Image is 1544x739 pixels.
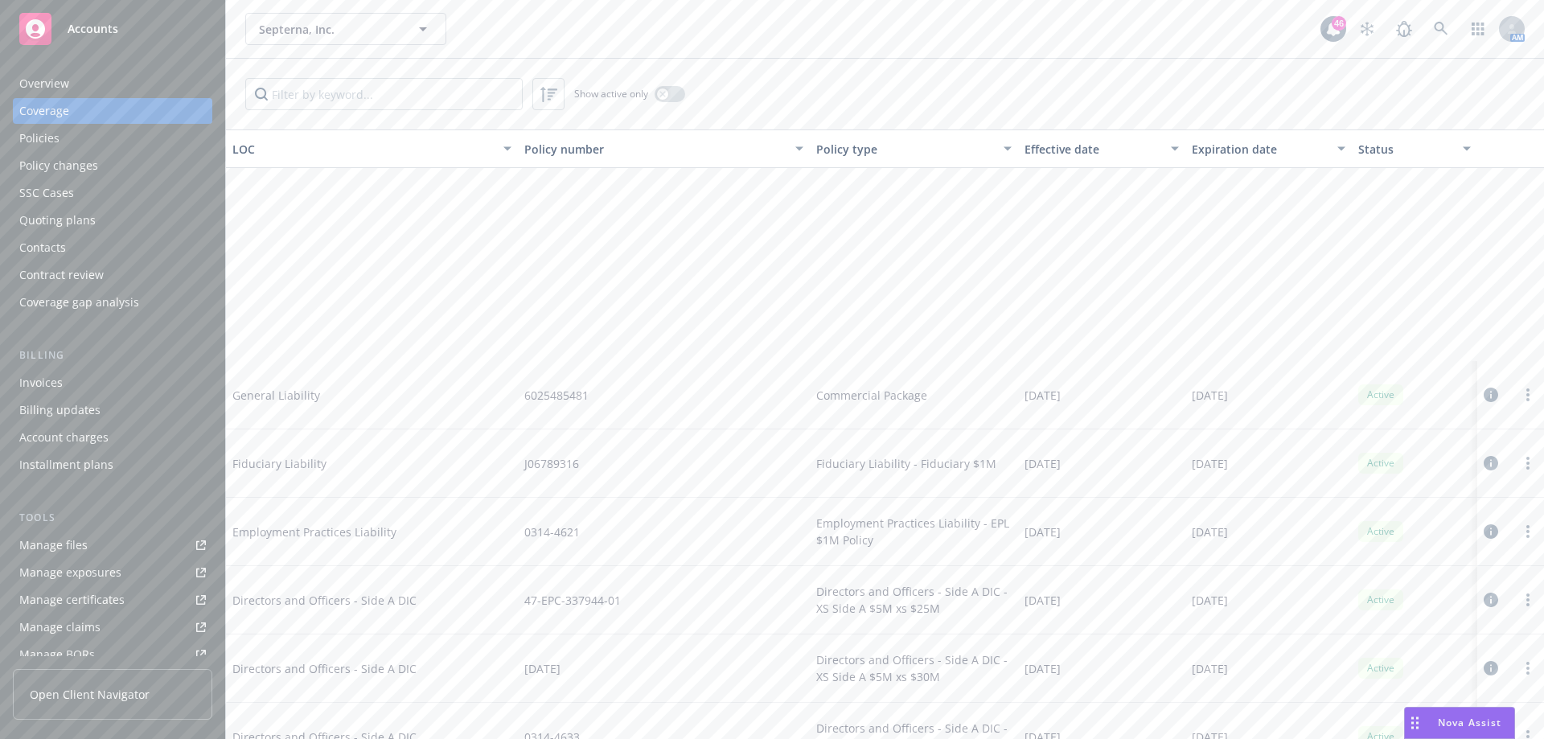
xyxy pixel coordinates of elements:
span: Employment Practices Liability - EPL $1M Policy [816,515,1012,548]
span: Open Client Navigator [30,686,150,703]
div: Invoices [19,370,63,396]
div: LOC [232,141,494,158]
a: Overview [13,71,212,96]
a: Report a Bug [1388,13,1420,45]
span: Active [1365,661,1397,675]
a: Contract review [13,262,212,288]
div: Contacts [19,235,66,261]
a: Policy changes [13,153,212,179]
div: Policy number [524,141,786,158]
a: Stop snowing [1351,13,1383,45]
div: Manage BORs [19,642,95,667]
button: Expiration date [1185,129,1352,168]
a: more [1518,522,1538,541]
span: [DATE] [524,660,561,677]
span: [DATE] [1192,592,1228,609]
span: 47-EPC-337944-01 [524,592,621,609]
span: Commercial Package [816,387,927,404]
div: SSC Cases [19,180,74,206]
a: Coverage [13,98,212,124]
a: Manage claims [13,614,212,640]
span: Directors and Officers - Side A DIC - XS Side A $5M xs $30M [816,651,1012,685]
a: Coverage gap analysis [13,289,212,315]
span: 6025485481 [524,387,589,404]
span: Nova Assist [1438,716,1501,729]
span: Active [1365,524,1397,539]
a: SSC Cases [13,180,212,206]
span: [DATE] [1192,455,1228,472]
span: [DATE] [1025,660,1061,677]
a: more [1518,659,1538,678]
a: Quoting plans [13,207,212,233]
button: Policy number [518,129,810,168]
div: Billing updates [19,397,101,423]
a: Installment plans [13,452,212,478]
span: [DATE] [1192,523,1228,540]
a: more [1518,385,1538,404]
div: Expiration date [1192,141,1328,158]
button: Policy type [810,129,1018,168]
div: Account charges [19,425,109,450]
div: Contract review [19,262,104,288]
span: Septerna, Inc. [259,21,398,38]
a: Manage BORs [13,642,212,667]
a: Billing updates [13,397,212,423]
div: Manage certificates [19,587,125,613]
a: Contacts [13,235,212,261]
div: Effective date [1025,141,1160,158]
div: Quoting plans [19,207,96,233]
span: General Liability [232,387,474,404]
span: Active [1365,388,1397,402]
div: Manage files [19,532,88,558]
span: [DATE] [1192,660,1228,677]
div: Coverage [19,98,69,124]
div: Manage claims [19,614,101,640]
input: Filter by keyword... [245,78,523,110]
div: Tools [13,510,212,526]
a: Account charges [13,425,212,450]
span: [DATE] [1025,455,1061,472]
span: J06789316 [524,455,579,472]
span: Fiduciary Liability [232,455,474,472]
div: Installment plans [19,452,113,478]
button: Status [1352,129,1477,168]
div: Policy type [816,141,994,158]
div: Manage exposures [19,560,121,585]
span: Directors and Officers - Side A DIC - XS Side A $5M xs $25M [816,583,1012,617]
a: Manage files [13,532,212,558]
a: Accounts [13,6,212,51]
button: Septerna, Inc. [245,13,446,45]
button: Nova Assist [1404,707,1515,739]
a: Switch app [1462,13,1494,45]
button: Effective date [1018,129,1185,168]
div: Coverage gap analysis [19,289,139,315]
div: Drag to move [1405,708,1425,738]
a: Search [1425,13,1457,45]
span: Directors and Officers - Side A DIC [232,660,474,677]
div: Billing [13,347,212,363]
span: [DATE] [1025,592,1061,609]
span: Active [1365,456,1397,470]
div: Policy changes [19,153,98,179]
div: 46 [1332,16,1346,31]
button: LOC [226,129,518,168]
span: [DATE] [1025,523,1061,540]
a: Invoices [13,370,212,396]
span: Accounts [68,23,118,35]
a: Policies [13,125,212,151]
span: Show active only [574,87,648,101]
a: Manage exposures [13,560,212,585]
div: Policies [19,125,60,151]
span: 0314-4621 [524,523,580,540]
span: Fiduciary Liability - Fiduciary $1M [816,455,996,472]
span: [DATE] [1025,387,1061,404]
a: Manage certificates [13,587,212,613]
div: Overview [19,71,69,96]
div: Status [1358,141,1453,158]
span: Employment Practices Liability [232,523,474,540]
span: Directors and Officers - Side A DIC [232,592,474,609]
a: more [1518,590,1538,610]
a: more [1518,454,1538,473]
span: Active [1365,593,1397,607]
